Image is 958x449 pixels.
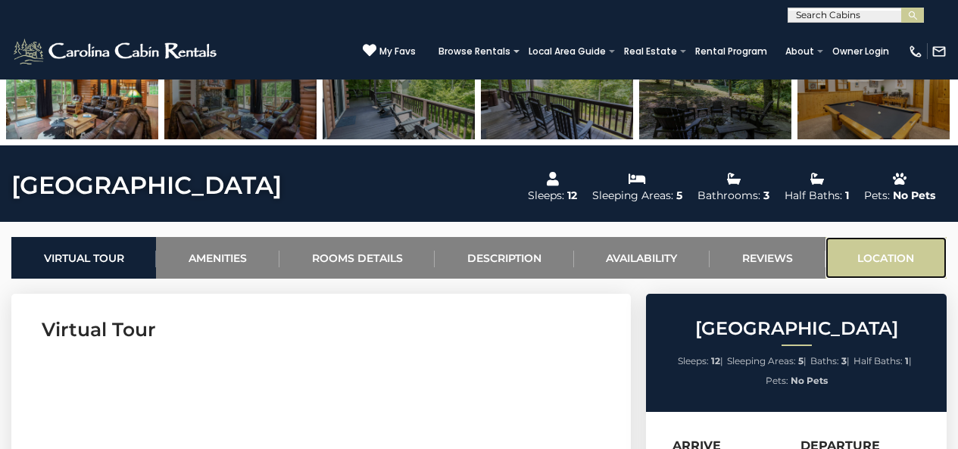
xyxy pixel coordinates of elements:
img: 163274471 [164,45,317,139]
a: Local Area Guide [521,41,613,62]
a: My Favs [363,43,416,59]
h3: Virtual Tour [42,316,601,343]
strong: 12 [711,355,720,366]
img: 163274484 [323,45,475,139]
img: White-1-2.png [11,36,221,67]
a: About [778,41,822,62]
a: Virtual Tour [11,237,156,279]
img: mail-regular-white.png [931,44,947,59]
a: Browse Rentals [431,41,518,62]
strong: 5 [798,355,804,366]
img: 163274487 [797,45,950,139]
strong: 1 [905,355,909,366]
li: | [678,351,723,371]
span: Half Baths: [853,355,903,366]
img: 163274470 [6,45,158,139]
a: Rental Program [688,41,775,62]
li: | [810,351,850,371]
span: My Favs [379,45,416,58]
a: Location [825,237,947,279]
a: Reviews [710,237,825,279]
a: Amenities [156,237,279,279]
a: Description [435,237,573,279]
strong: No Pets [791,375,828,386]
span: Pets: [766,375,788,386]
a: Rooms Details [279,237,435,279]
li: | [727,351,807,371]
img: 163274485 [481,45,633,139]
strong: 3 [841,355,847,366]
span: Baths: [810,355,839,366]
h2: [GEOGRAPHIC_DATA] [650,319,943,338]
img: phone-regular-white.png [908,44,923,59]
a: Real Estate [616,41,685,62]
li: | [853,351,912,371]
a: Owner Login [825,41,897,62]
span: Sleeps: [678,355,709,366]
img: 163274486 [639,45,791,139]
a: Availability [574,237,710,279]
span: Sleeping Areas: [727,355,796,366]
